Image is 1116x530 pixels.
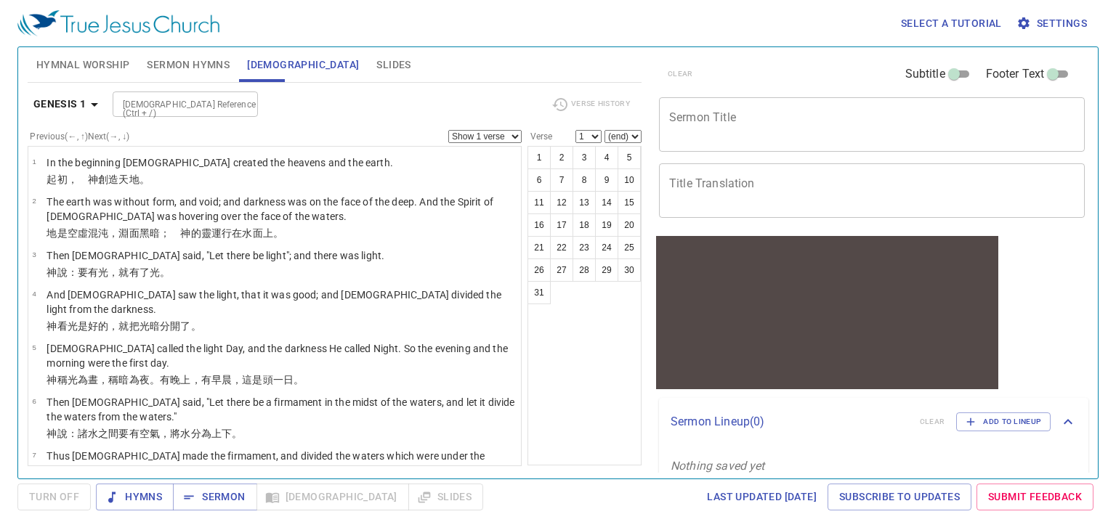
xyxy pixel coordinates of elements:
wh1254: 天 [118,174,149,185]
button: 16 [527,213,551,237]
span: 1 [32,158,36,166]
button: 19 [595,213,618,237]
b: Genesis 1 [33,95,86,113]
button: 31 [527,281,551,304]
wh8414: 混沌 [88,227,283,239]
wh2822: 為夜 [129,374,304,386]
button: Settings [1014,10,1093,37]
span: 5 [32,343,36,351]
wh6153: ，有早晨 [191,374,304,386]
wh8432: 要有空氣 [118,428,242,439]
span: Hymnal Worship [36,56,130,74]
a: Last updated [DATE] [701,484,822,510]
p: Sermon Lineup ( 0 ) [671,413,908,431]
button: 30 [618,258,641,282]
button: 12 [550,191,573,214]
p: Thus [DEMOGRAPHIC_DATA] made the firmament, and divided the waters which were under the firmament... [46,449,517,478]
span: Hymns [108,488,162,506]
button: Hymns [96,484,174,510]
wh216: 為晝 [78,374,304,386]
button: Sermon [173,484,256,510]
p: 起初 [46,172,393,187]
p: Then [DEMOGRAPHIC_DATA] said, "Let there be light"; and there was light. [46,248,384,263]
p: [DEMOGRAPHIC_DATA] called the light Day, and the darkness He called Night. So the evening and the... [46,341,517,370]
wh259: 日 [283,374,304,386]
wh8415: 面 [129,227,283,239]
label: Verse [527,132,552,141]
wh216: ，就有了光 [108,266,170,278]
span: Subtitle [905,65,945,83]
button: 15 [618,191,641,214]
p: In the beginning [DEMOGRAPHIC_DATA] created the heavens and the earth. [46,155,393,170]
button: 8 [573,168,596,192]
wh430: 創造 [98,174,150,185]
button: 1 [527,146,551,169]
wh6440: 黑暗 [139,227,283,239]
wh2822: 分開了 [160,320,201,332]
a: Subscribe to Updates [828,484,971,510]
span: 7 [32,451,36,459]
span: 4 [32,290,36,298]
wh430: 稱 [57,374,304,386]
span: Submit Feedback [988,488,1082,506]
wh5921: 。 [273,227,283,239]
wh559: ：要有 [68,266,171,278]
wh430: 看 [57,320,201,332]
wh7121: 光 [68,374,304,386]
label: Previous (←, ↑) Next (→, ↓) [30,132,129,141]
wh1242: ，這是頭一 [232,374,304,386]
wh216: 暗 [150,320,201,332]
span: 3 [32,250,36,258]
wh4325: 之間 [98,428,242,439]
wh6440: 上 [263,227,283,239]
span: Slides [376,56,411,74]
span: Footer Text [986,65,1045,83]
button: Genesis 1 [28,91,110,118]
wh7549: ，將水 [160,428,242,439]
span: Sermon Hymns [147,56,230,74]
button: 23 [573,236,596,259]
wh2822: ； 神 [160,227,283,239]
p: 地 [46,226,517,240]
button: Add to Lineup [956,412,1051,431]
wh776: 。 [139,174,150,185]
span: [DEMOGRAPHIC_DATA] [247,56,359,74]
wh1961: 空虛 [68,227,283,239]
span: Select a tutorial [901,15,1002,33]
span: Add to Lineup [966,415,1041,428]
button: 5 [618,146,641,169]
wh7307: 運行 [211,227,283,239]
wh4325: 分 [191,428,243,439]
wh922: ，淵 [108,227,283,239]
wh3117: ，稱 [98,374,304,386]
wh4325: 面 [253,227,283,239]
button: 25 [618,236,641,259]
button: 7 [550,168,573,192]
p: Then [DEMOGRAPHIC_DATA] said, "Let there be a firmament in the midst of the waters, and let it di... [46,395,517,424]
span: 6 [32,397,36,405]
p: 神 [46,319,517,333]
p: 神 [46,265,384,280]
wh559: ：諸水 [68,428,243,439]
wh216: 是好的 [78,320,201,332]
button: 13 [573,191,596,214]
wh3117: 。 [294,374,304,386]
span: Settings [1019,15,1087,33]
button: 6 [527,168,551,192]
wh8064: 地 [129,174,150,185]
p: 神 [46,426,517,441]
button: 3 [573,146,596,169]
wh430: 說 [57,266,171,278]
a: Submit Feedback [976,484,1093,510]
button: 29 [595,258,618,282]
wh7225: ， 神 [68,174,150,185]
button: 10 [618,168,641,192]
wh430: 說 [57,428,243,439]
button: 27 [550,258,573,282]
button: 22 [550,236,573,259]
div: Sermon Lineup(0)clearAdd to Lineup [659,398,1088,446]
button: 21 [527,236,551,259]
span: Subscribe to Updates [839,488,960,506]
button: 26 [527,258,551,282]
i: Nothing saved yet [671,459,765,473]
